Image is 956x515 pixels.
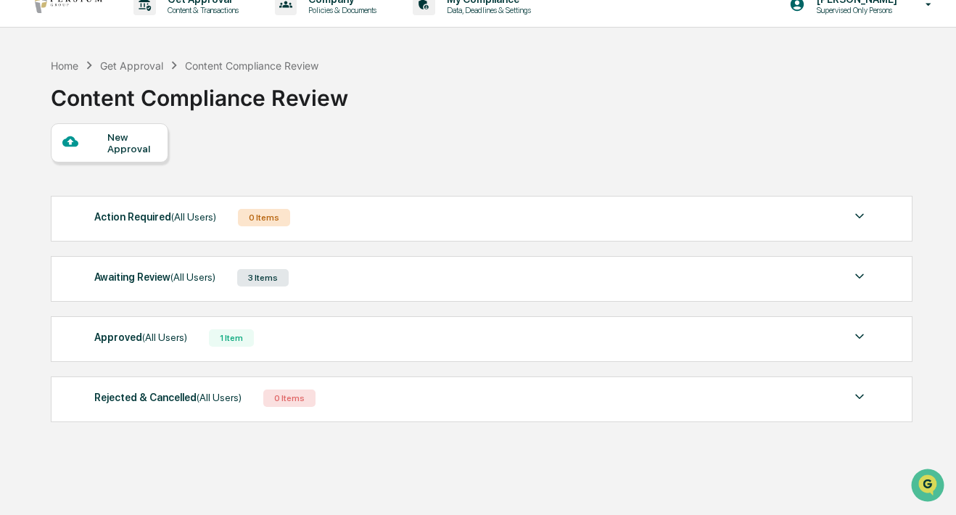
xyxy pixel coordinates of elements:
[94,328,187,347] div: Approved
[99,177,186,203] a: 🗄️Attestations
[49,111,238,125] div: Start new chat
[263,390,316,407] div: 0 Items
[105,184,117,196] div: 🗄️
[197,392,242,403] span: (All Users)
[851,207,868,225] img: caret
[247,115,264,133] button: Start new chat
[49,125,184,137] div: We're available if you need us!
[156,5,246,15] p: Content & Transactions
[170,271,215,283] span: (All Users)
[238,209,290,226] div: 0 Items
[100,59,163,72] div: Get Approval
[237,269,289,287] div: 3 Items
[94,268,215,287] div: Awaiting Review
[29,210,91,225] span: Data Lookup
[910,467,949,506] iframe: Open customer support
[15,184,26,196] div: 🖐️
[15,212,26,223] div: 🔎
[142,331,187,343] span: (All Users)
[185,59,318,72] div: Content Compliance Review
[805,5,905,15] p: Supervised Only Persons
[107,131,156,154] div: New Approval
[209,329,254,347] div: 1 Item
[144,246,176,257] span: Pylon
[51,59,78,72] div: Home
[435,5,538,15] p: Data, Deadlines & Settings
[94,388,242,407] div: Rejected & Cancelled
[297,5,384,15] p: Policies & Documents
[851,328,868,345] img: caret
[9,177,99,203] a: 🖐️Preclearance
[851,268,868,285] img: caret
[171,211,216,223] span: (All Users)
[102,245,176,257] a: Powered byPylon
[15,30,264,54] p: How can we help?
[29,183,94,197] span: Preclearance
[120,183,180,197] span: Attestations
[51,73,348,111] div: Content Compliance Review
[15,111,41,137] img: 1746055101610-c473b297-6a78-478c-a979-82029cc54cd1
[851,388,868,405] img: caret
[9,205,97,231] a: 🔎Data Lookup
[94,207,216,226] div: Action Required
